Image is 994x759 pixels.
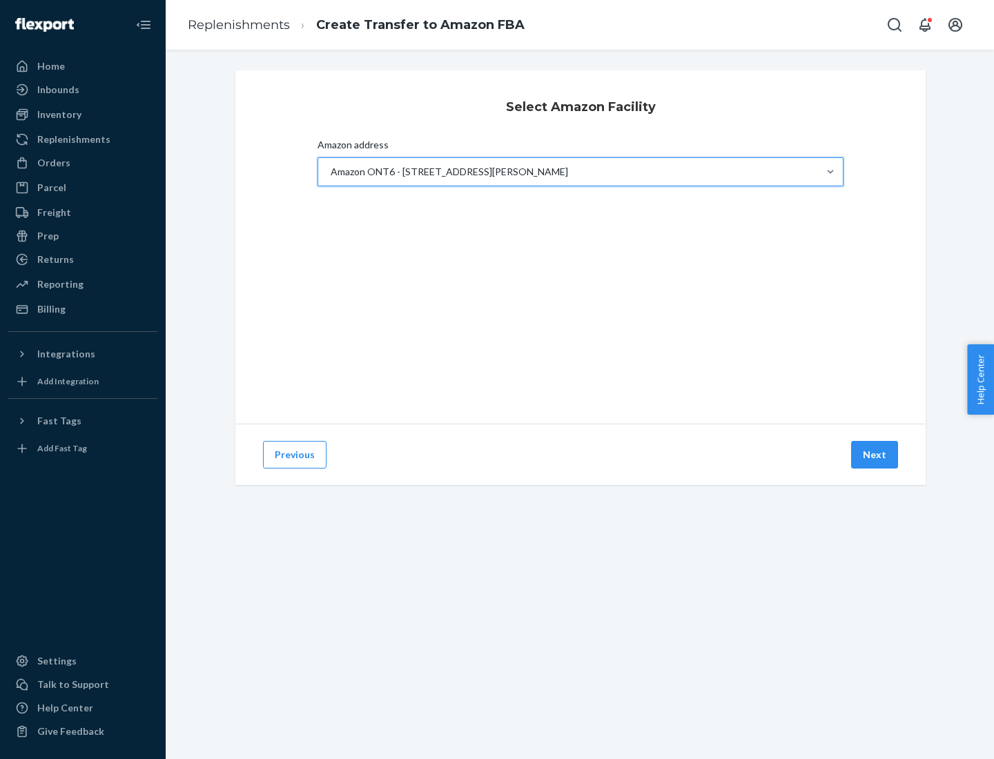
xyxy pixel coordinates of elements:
[177,5,536,46] ol: breadcrumbs
[15,18,74,32] img: Flexport logo
[37,302,66,316] div: Billing
[37,253,74,266] div: Returns
[37,206,71,219] div: Freight
[851,441,898,469] button: Next
[37,414,81,428] div: Fast Tags
[318,138,389,157] span: Amazon address
[8,177,157,199] a: Parcel
[37,156,70,170] div: Orders
[8,371,157,393] a: Add Integration
[8,437,157,460] a: Add Fast Tag
[881,11,908,39] button: Open Search Box
[967,344,994,415] button: Help Center
[37,83,79,97] div: Inbounds
[188,17,290,32] a: Replenishments
[8,298,157,320] a: Billing
[37,181,66,195] div: Parcel
[37,132,110,146] div: Replenishments
[37,229,59,243] div: Prep
[8,201,157,224] a: Freight
[37,654,77,668] div: Settings
[8,720,157,742] button: Give Feedback
[331,165,568,179] div: Amazon ONT6 - [STREET_ADDRESS][PERSON_NAME]
[37,347,95,361] div: Integrations
[8,79,157,101] a: Inbounds
[8,152,157,174] a: Orders
[8,273,157,295] a: Reporting
[37,277,84,291] div: Reporting
[8,697,157,719] a: Help Center
[37,701,93,715] div: Help Center
[8,55,157,77] a: Home
[37,108,81,121] div: Inventory
[506,98,656,116] h3: Select Amazon Facility
[37,724,104,738] div: Give Feedback
[8,673,157,696] a: Talk to Support
[8,650,157,672] a: Settings
[8,410,157,432] button: Fast Tags
[911,11,939,39] button: Open notifications
[942,11,969,39] button: Open account menu
[316,17,525,32] a: Create Transfer to Amazon FBA
[37,59,65,73] div: Home
[263,441,327,469] button: Previous
[8,128,157,150] a: Replenishments
[8,103,157,126] a: Inventory
[37,375,99,387] div: Add Integration
[8,343,157,365] button: Integrations
[8,248,157,270] a: Returns
[37,678,109,691] div: Talk to Support
[37,442,87,454] div: Add Fast Tag
[130,11,157,39] button: Close Navigation
[8,225,157,247] a: Prep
